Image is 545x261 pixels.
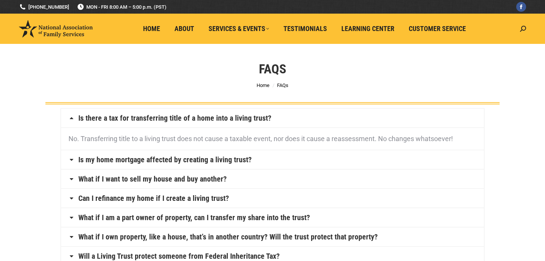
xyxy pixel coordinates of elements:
a: Home [138,22,165,36]
a: Facebook page opens in new window [516,2,526,12]
a: About [169,22,199,36]
h1: FAQs [259,61,286,77]
span: Home [143,25,160,33]
img: National Association of Family Services [19,20,93,37]
a: Home [257,82,269,88]
a: Will a Living Trust protect someone from Federal Inheritance Tax? [78,252,280,260]
span: Customer Service [409,25,466,33]
a: Customer Service [403,22,471,36]
p: No. Transferring title to a living trust does not cause a taxable event, nor does it cause a reas... [69,132,476,146]
a: Testimonials [278,22,332,36]
span: Services & Events [209,25,269,33]
a: What if I own property, like a house, that’s in another country? Will the trust protect that prop... [78,233,378,241]
a: Can I refinance my home if I create a living trust? [78,194,229,202]
span: About [174,25,194,33]
a: What if I want to sell my house and buy another? [78,175,227,183]
a: What if I am a part owner of property, can I transfer my share into the trust? [78,214,310,221]
span: Learning Center [341,25,394,33]
a: Is there a tax for transferring title of a home into a living trust? [78,114,271,122]
span: FAQs [277,82,288,88]
span: Testimonials [283,25,327,33]
a: [PHONE_NUMBER] [19,3,69,11]
span: MON - FRI 8:00 AM – 5:00 p.m. (PST) [77,3,167,11]
a: Learning Center [336,22,400,36]
a: Is my home mortgage affected by creating a living trust? [78,156,252,163]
